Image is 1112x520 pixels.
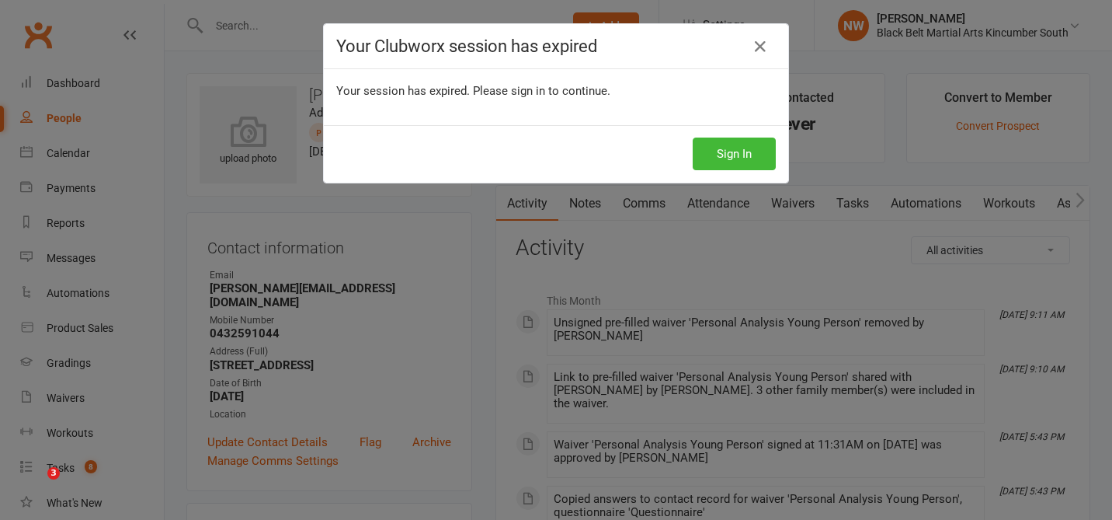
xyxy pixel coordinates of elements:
span: 3 [47,467,60,480]
a: Close [748,34,773,59]
iframe: Intercom live chat [16,467,53,504]
span: Your session has expired. Please sign in to continue. [336,84,610,98]
button: Sign In [693,138,776,170]
h4: Your Clubworx session has expired [336,37,776,56]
